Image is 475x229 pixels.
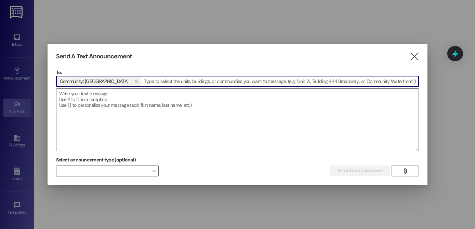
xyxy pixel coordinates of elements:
label: Select announcement type (optional) [56,155,136,165]
input: Type to select the units, buildings, or communities you want to message. (e.g. 'Unit 1A', 'Buildi... [142,76,419,86]
i:  [134,78,138,84]
i:  [410,53,419,60]
span: Community: Village of Yorkshire [60,77,128,86]
button: Community: Village of Yorkshire [131,77,141,86]
i:  [403,168,408,174]
p: To: [56,69,419,76]
h3: Send A Text Announcement [56,53,132,60]
span: Send Announcement [337,167,383,174]
button: Send Announcement [330,166,390,176]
